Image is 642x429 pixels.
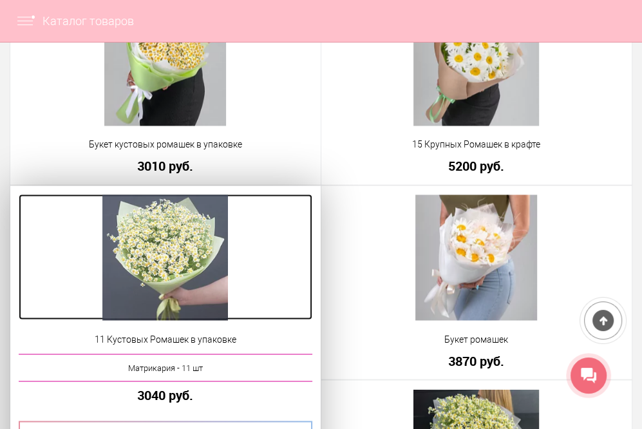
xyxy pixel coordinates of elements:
img: 11 Кустовых Ромашек в упаковке [102,195,228,320]
img: Букет ромашек [415,195,537,320]
a: 3870 руб. [330,354,624,367]
a: 15 Крупных Ромашек в крафте [330,138,624,151]
a: Букет ромашек [330,332,624,346]
a: 3010 руб. [19,159,312,173]
a: Матрикария - 11 шт [19,354,312,381]
a: 3040 руб. [19,388,312,401]
a: Букет кустовых ромашек в упаковке [19,138,312,151]
a: 5200 руб. [330,159,624,173]
a: 11 Кустовых Ромашек в упаковке [19,332,312,346]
